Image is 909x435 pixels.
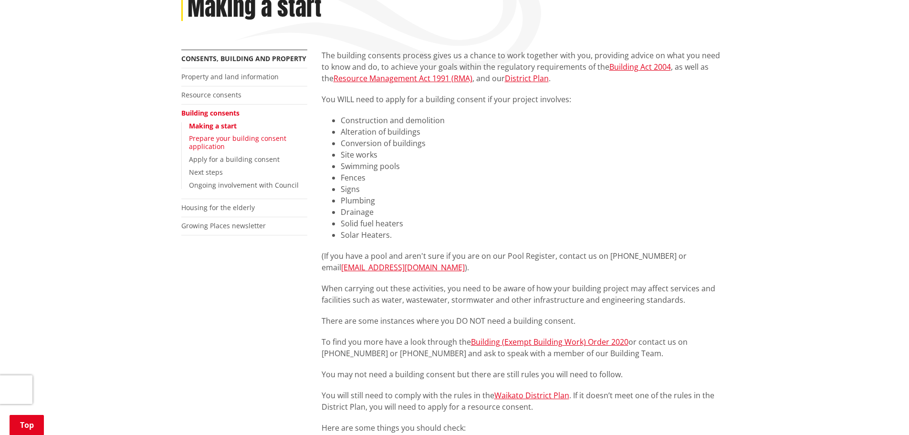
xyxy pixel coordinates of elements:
a: Waikato District Plan [494,390,569,401]
p: To find you more have a look through the or contact us on [PHONE_NUMBER] or [PHONE_NUMBER] and as... [322,336,728,359]
li: Drainage [341,206,728,218]
li: Conversion of buildings [341,138,728,149]
p: You may not need a building consent but there are still rules you will need to follow. [322,369,728,380]
li: Swimming pools [341,160,728,172]
li: Solar Heaters. [341,229,728,241]
a: Resource consents [181,90,241,99]
a: Prepare your building consent application [189,134,286,151]
li: Signs [341,183,728,195]
a: Growing Places newsletter [181,221,266,230]
li: Alteration of buildings [341,126,728,138]
li: Fences [341,172,728,183]
a: District Plan [505,73,549,84]
a: Building consents [181,108,240,117]
a: Property and land information [181,72,279,81]
a: Building (Exempt Building Work) Order 2020 [471,337,628,347]
a: Housing for the elderly [181,203,255,212]
a: Consents, building and property [181,54,306,63]
iframe: Messenger Launcher [865,395,899,429]
a: Apply for a building consent [189,155,280,164]
a: Building Act 2004 [609,62,671,72]
li: Construction and demolition [341,115,728,126]
p: Here are some things you should check: [322,422,728,434]
p: There are some instances where you DO NOT need a building consent. [322,315,728,327]
p: You will still need to comply with the rules in the . If it doesn’t meet one of the rules in the ... [322,390,728,413]
li: Solid fuel heaters [341,218,728,229]
li: Site works [341,149,728,160]
p: (If you have a pool and aren't sure if you are on our Pool Register, contact us on [PHONE_NUMBER]... [322,250,728,273]
li: Plumbing [341,195,728,206]
a: Next steps [189,168,223,177]
p: You WILL need to apply for a building consent if your project involves: [322,94,728,105]
p: The building consents process gives us a chance to work together with you, providing advice on wh... [322,50,728,84]
a: Making a start [189,121,237,130]
a: Resource Management Act 1991 (RMA) [334,73,472,84]
p: When carrying out these activities, you need to be aware of how your building project may affect ... [322,283,728,306]
a: [EMAIL_ADDRESS][DOMAIN_NAME] [341,262,465,273]
a: Ongoing involvement with Council [189,180,299,190]
a: Top [10,415,44,435]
